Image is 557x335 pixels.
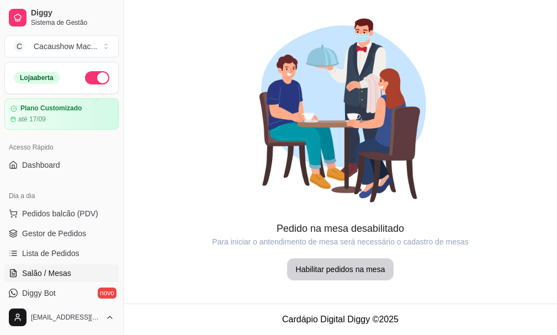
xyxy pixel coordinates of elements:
span: Dashboard [22,159,60,171]
span: Diggy Bot [22,288,56,299]
button: Alterar Status [85,71,109,84]
article: Para iniciar o antendimento de mesa será necessário o cadastro de mesas [124,236,557,247]
article: até 17/09 [18,115,46,124]
a: Plano Customizadoaté 17/09 [4,98,119,130]
article: Plano Customizado [20,104,82,113]
div: Acesso Rápido [4,139,119,156]
span: Pedidos balcão (PDV) [22,208,98,219]
div: Loja aberta [14,72,60,84]
span: Salão / Mesas [22,268,71,279]
a: Gestor de Pedidos [4,225,119,242]
div: Dia a dia [4,187,119,205]
a: Diggy Botnovo [4,284,119,302]
button: Select a team [4,35,119,57]
span: C [14,41,25,52]
div: Cacaushow Mac ... [34,41,97,52]
span: Lista de Pedidos [22,248,79,259]
span: Sistema de Gestão [31,18,114,27]
a: Dashboard [4,156,119,174]
a: Salão / Mesas [4,264,119,282]
span: [EMAIL_ADDRESS][DOMAIN_NAME] [31,313,101,322]
span: Gestor de Pedidos [22,228,86,239]
a: Lista de Pedidos [4,244,119,262]
button: Pedidos balcão (PDV) [4,205,119,222]
button: [EMAIL_ADDRESS][DOMAIN_NAME] [4,304,119,331]
a: DiggySistema de Gestão [4,4,119,31]
button: Habilitar pedidos na mesa [287,258,394,280]
footer: Cardápio Digital Diggy © 2025 [124,304,557,335]
article: Pedido na mesa desabilitado [124,221,557,236]
span: Diggy [31,8,114,18]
